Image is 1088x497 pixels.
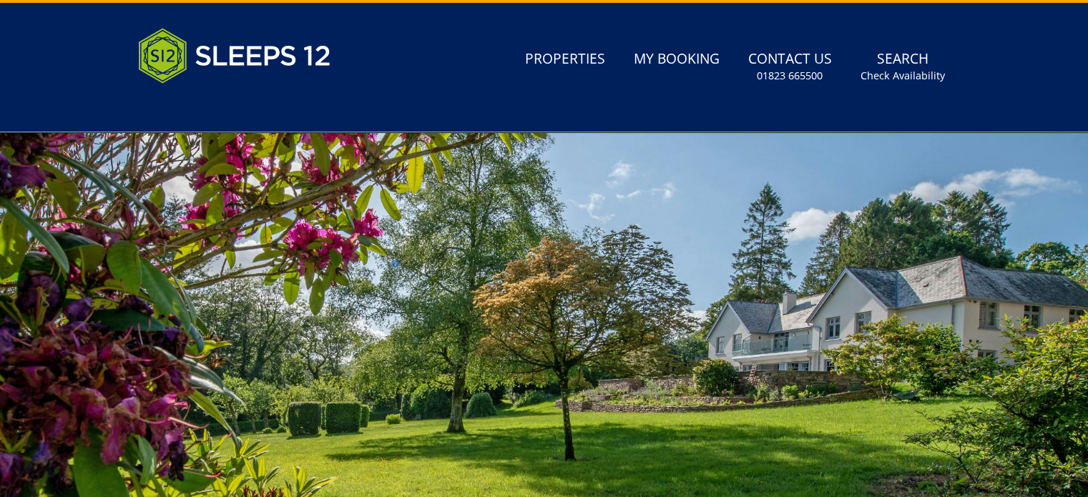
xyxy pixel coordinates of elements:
img: Sleeps 12 [138,20,331,92]
iframe: Customer reviews powered by Trustpilot [131,100,281,112]
a: Contact Us01823 665500 [743,44,838,90]
a: My Booking [628,44,725,76]
small: Check Availability [861,69,945,83]
small: 01823 665500 [757,69,823,83]
a: Properties [519,44,611,76]
a: SearchCheck Availability [855,44,951,90]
